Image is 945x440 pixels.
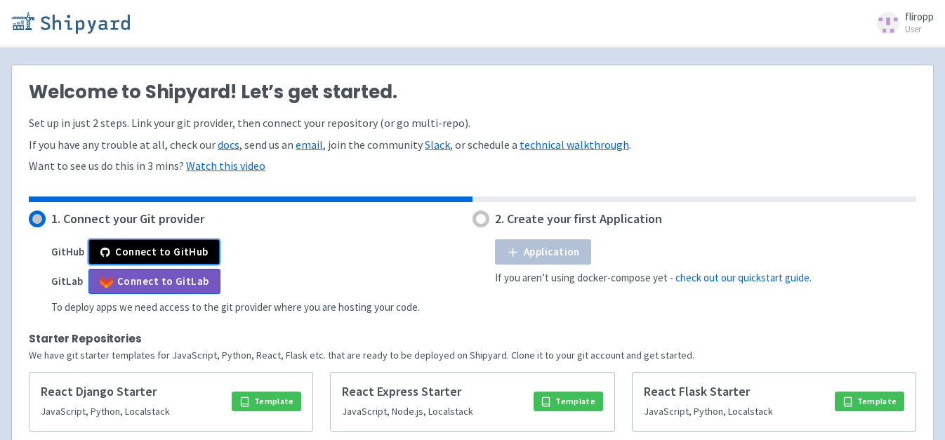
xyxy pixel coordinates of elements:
[868,11,934,34] a: fliropp User
[644,404,826,420] p: JavaScript, Python, Localstack
[88,239,220,265] button: Connect to GitHub
[29,137,916,153] p: If you have any trouble at all, check our , send us an , join the community , or schedule a .
[644,384,826,400] h5: React Flask Starter
[342,384,524,400] h5: React Express Starter
[88,269,220,294] a: Connect to GitLab
[51,274,83,288] b: GitLab
[29,347,916,364] p: We have git starter templates for JavaScript, Python, React, Flask etc. that are ready to be depl...
[675,271,809,284] a: check out our quickstart guide
[495,239,591,265] a: Application
[29,158,916,174] p: Want to see us do this in 3 mins?
[534,392,603,411] a: Template
[29,333,916,345] h2: Starter Repositories
[29,115,916,131] p: Set up in just 2 steps. Link your git provider, then connect your repository (or go multi-repo).
[905,25,934,34] small: User
[232,392,301,411] a: Template
[186,159,265,173] a: Watch this video
[905,10,934,23] span: fliropp
[425,138,450,152] a: Slack
[51,300,420,316] p: To deploy apps we need access to the git provider where you are hosting your code.
[520,138,629,152] a: technical walkthrough
[51,212,204,226] h4: 1. Connect your Git provider
[342,404,524,420] p: JavaScript, Node.js, Localstack
[11,11,130,34] img: Shipyard logo
[495,270,812,286] p: If you aren’t using docker-compose yet - .
[29,82,916,103] h2: Welcome to Shipyard! Let’s get started.
[835,392,904,411] a: Template
[218,138,239,152] a: docs
[41,384,223,400] h5: React Django Starter
[41,404,223,420] p: JavaScript, Python, Localstack
[296,138,323,152] a: email
[51,245,84,258] b: GitHub
[495,212,662,226] h4: 2. Create your first Application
